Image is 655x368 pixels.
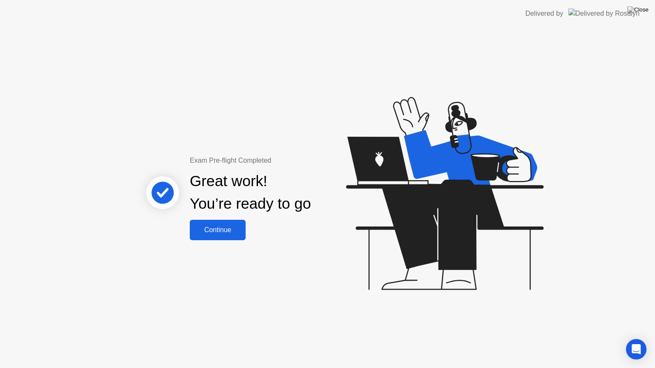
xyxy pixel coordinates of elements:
[190,220,246,240] button: Continue
[190,155,366,166] div: Exam Pre-flight Completed
[627,6,649,13] img: Close
[190,170,311,215] div: Great work! You’re ready to go
[626,339,646,359] div: Open Intercom Messenger
[525,9,563,19] div: Delivered by
[568,9,640,18] img: Delivered by Rosalyn
[192,226,243,234] div: Continue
